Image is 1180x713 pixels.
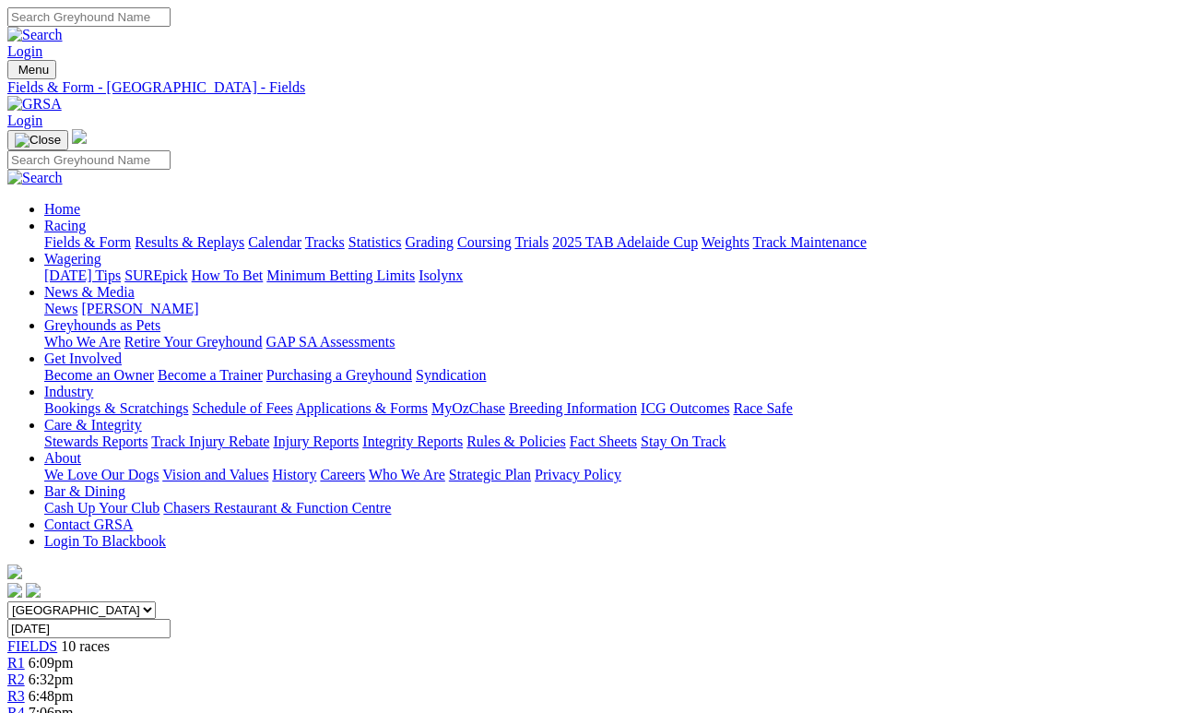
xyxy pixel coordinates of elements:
[431,400,505,416] a: MyOzChase
[44,267,121,283] a: [DATE] Tips
[702,234,749,250] a: Weights
[416,367,486,383] a: Syndication
[44,301,1173,317] div: News & Media
[44,234,1173,251] div: Racing
[7,60,56,79] button: Toggle navigation
[7,150,171,170] input: Search
[509,400,637,416] a: Breeding Information
[7,79,1173,96] a: Fields & Form - [GEOGRAPHIC_DATA] - Fields
[26,583,41,598] img: twitter.svg
[362,434,463,449] a: Integrity Reports
[369,467,445,482] a: Who We Are
[29,688,74,704] span: 6:48pm
[419,267,463,283] a: Isolynx
[81,301,198,316] a: [PERSON_NAME]
[320,467,365,482] a: Careers
[7,43,42,59] a: Login
[449,467,531,482] a: Strategic Plan
[535,467,621,482] a: Privacy Policy
[7,564,22,579] img: logo-grsa-white.png
[641,400,729,416] a: ICG Outcomes
[7,113,42,128] a: Login
[641,434,726,449] a: Stay On Track
[296,400,428,416] a: Applications & Forms
[44,267,1173,284] div: Wagering
[457,234,512,250] a: Coursing
[135,234,244,250] a: Results & Replays
[61,638,110,654] span: 10 races
[7,688,25,704] a: R3
[44,434,147,449] a: Stewards Reports
[72,129,87,144] img: logo-grsa-white.png
[44,367,154,383] a: Become an Owner
[305,234,345,250] a: Tracks
[7,655,25,671] a: R1
[44,334,1173,351] div: Greyhounds as Pets
[151,434,269,449] a: Track Injury Rebate
[7,130,68,150] button: Toggle navigation
[44,251,101,267] a: Wagering
[44,218,86,233] a: Racing
[29,671,74,687] span: 6:32pm
[44,317,160,333] a: Greyhounds as Pets
[7,96,62,113] img: GRSA
[124,334,263,350] a: Retire Your Greyhound
[44,434,1173,450] div: Care & Integrity
[44,533,166,549] a: Login To Blackbook
[29,655,74,671] span: 6:09pm
[514,234,549,250] a: Trials
[266,334,395,350] a: GAP SA Assessments
[7,619,171,638] input: Select date
[44,234,131,250] a: Fields & Form
[44,201,80,217] a: Home
[44,467,159,482] a: We Love Our Dogs
[570,434,637,449] a: Fact Sheets
[552,234,698,250] a: 2025 TAB Adelaide Cup
[124,267,187,283] a: SUREpick
[44,450,81,466] a: About
[466,434,566,449] a: Rules & Policies
[44,417,142,433] a: Care & Integrity
[44,400,1173,417] div: Industry
[44,367,1173,384] div: Get Involved
[753,234,867,250] a: Track Maintenance
[266,367,412,383] a: Purchasing a Greyhound
[44,334,121,350] a: Who We Are
[44,500,1173,517] div: Bar & Dining
[7,7,171,27] input: Search
[162,467,268,482] a: Vision and Values
[15,133,61,148] img: Close
[44,483,125,499] a: Bar & Dining
[266,267,415,283] a: Minimum Betting Limits
[248,234,301,250] a: Calendar
[44,351,122,366] a: Get Involved
[44,284,135,300] a: News & Media
[44,384,93,399] a: Industry
[273,434,359,449] a: Injury Reports
[348,234,402,250] a: Statistics
[192,400,292,416] a: Schedule of Fees
[7,671,25,687] a: R2
[7,27,63,43] img: Search
[192,267,264,283] a: How To Bet
[44,400,188,416] a: Bookings & Scratchings
[18,63,49,77] span: Menu
[7,583,22,598] img: facebook.svg
[44,301,77,316] a: News
[44,467,1173,483] div: About
[44,500,159,516] a: Cash Up Your Club
[733,400,792,416] a: Race Safe
[163,500,391,516] a: Chasers Restaurant & Function Centre
[158,367,263,383] a: Become a Trainer
[7,638,57,654] a: FIELDS
[44,517,133,532] a: Contact GRSA
[272,467,316,482] a: History
[406,234,454,250] a: Grading
[7,170,63,186] img: Search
